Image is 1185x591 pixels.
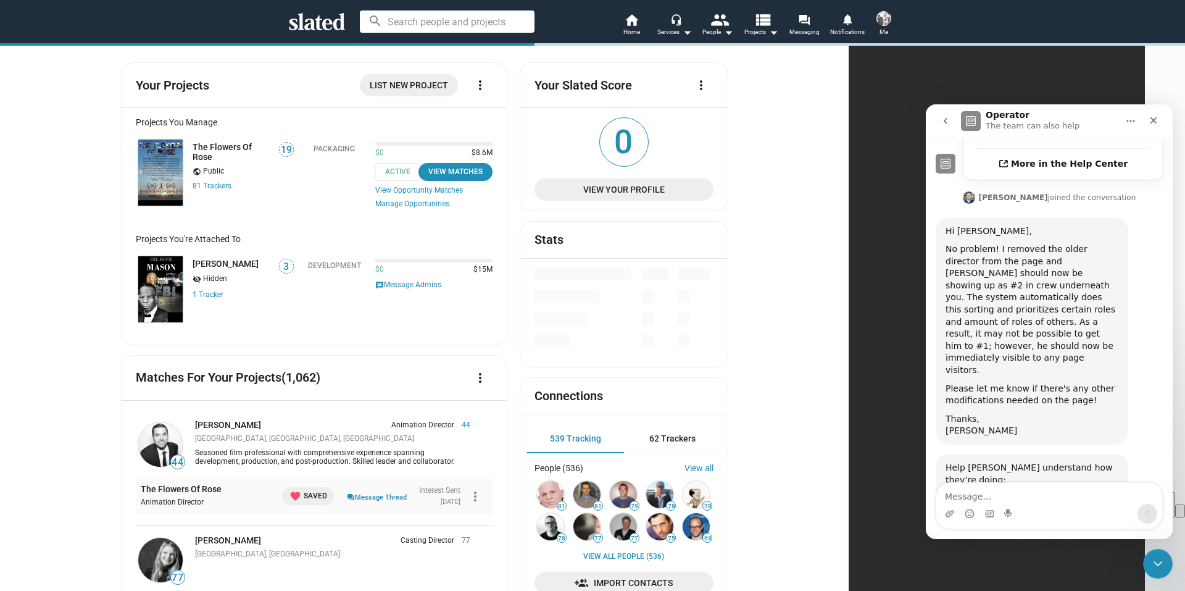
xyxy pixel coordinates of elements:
mat-card-title: Your Slated Score [534,77,632,94]
img: David Watkins [537,481,564,508]
a: Mason [136,254,185,325]
a: [PERSON_NAME] [195,535,261,545]
span: Public [203,167,224,177]
span: 75 [667,535,675,542]
div: View Matches [426,166,486,178]
div: Packaging [314,145,355,153]
a: Jemima McWilliams [136,535,185,585]
div: Interest Sent [419,486,460,496]
span: Animation Director [391,421,454,430]
a: Jose Velazquez [136,420,185,469]
span: (1,062) [281,370,320,385]
span: $8.6M [467,148,493,158]
mat-icon: arrow_drop_down [680,25,694,40]
div: [GEOGRAPHIC_DATA], [GEOGRAPHIC_DATA], [GEOGRAPHIC_DATA] [195,434,471,444]
mat-icon: more_vert [473,371,488,385]
div: People (536) [534,463,583,473]
div: Seasoned film professional with comprehensive experience spanning development, production, and po... [195,448,471,466]
mat-card-title: Your Projects [136,77,209,94]
span: 0 [600,118,648,166]
span: Casting Director [401,536,454,546]
img: Mason [138,256,183,322]
span: Home [623,25,640,40]
span: List New Project [370,74,448,96]
div: Projects You Manage [136,117,493,127]
span: 78 [557,535,566,542]
a: View all People (536) [583,552,664,562]
mat-icon: favorite [289,490,301,502]
span: 77 [171,572,185,584]
span: Messaging [789,25,820,40]
mat-icon: more_vert [468,489,483,504]
a: Notifications [826,12,869,40]
img: Bradford Lewis [683,481,710,508]
img: Kerry Barden [610,513,637,540]
mat-icon: notifications [841,13,853,25]
span: 539 Tracking [550,434,601,443]
span: 81 [557,503,566,510]
a: View Opportunity Matches [375,186,493,195]
a: Manage Opportunities [375,199,493,209]
span: 3 [280,261,293,273]
a: The Flowers Of Rose [193,142,271,162]
div: People [702,25,733,40]
span: Saved [289,490,327,503]
img: Jose Velazquez [138,422,183,467]
span: 77 [594,535,602,542]
a: Messaging [783,12,826,40]
span: 44 [454,421,470,430]
mat-icon: question_answer [347,492,355,503]
span: 69 [703,535,712,542]
button: Projects [739,12,783,40]
span: 77 [630,535,639,542]
div: Services [657,25,692,40]
span: 81 [594,503,602,510]
button: Services [653,12,696,40]
img: Damon Lindelof [683,513,710,540]
mat-icon: view_list [754,10,771,28]
span: 78 [703,503,712,510]
mat-card-title: Connections [534,388,603,404]
mat-icon: message [375,280,384,291]
a: 81 Trackers [193,182,231,190]
a: View Your Profile [534,178,713,201]
a: Message Thread [347,490,407,503]
iframe: Intercom live chat [1143,549,1173,579]
img: Todd Cherniawsky [537,513,564,540]
a: Home [610,12,653,40]
a: The Flowers Of Rose [141,484,222,495]
span: 62 Trackers [649,434,696,443]
mat-icon: arrow_drop_down [766,25,781,40]
mat-icon: people [710,10,728,28]
span: Active [375,163,428,181]
div: Development [308,261,361,270]
img: Jeffrey Karantza [646,513,673,540]
span: 78 [667,503,675,510]
input: Search people and projects [360,10,534,33]
span: $0 [375,148,384,158]
span: Notifications [830,25,865,40]
span: 19 [280,144,293,156]
time: [DATE] [441,498,460,506]
img: The Flowers Of Rose [138,140,183,206]
img: Jemima McWilliams [138,538,183,582]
